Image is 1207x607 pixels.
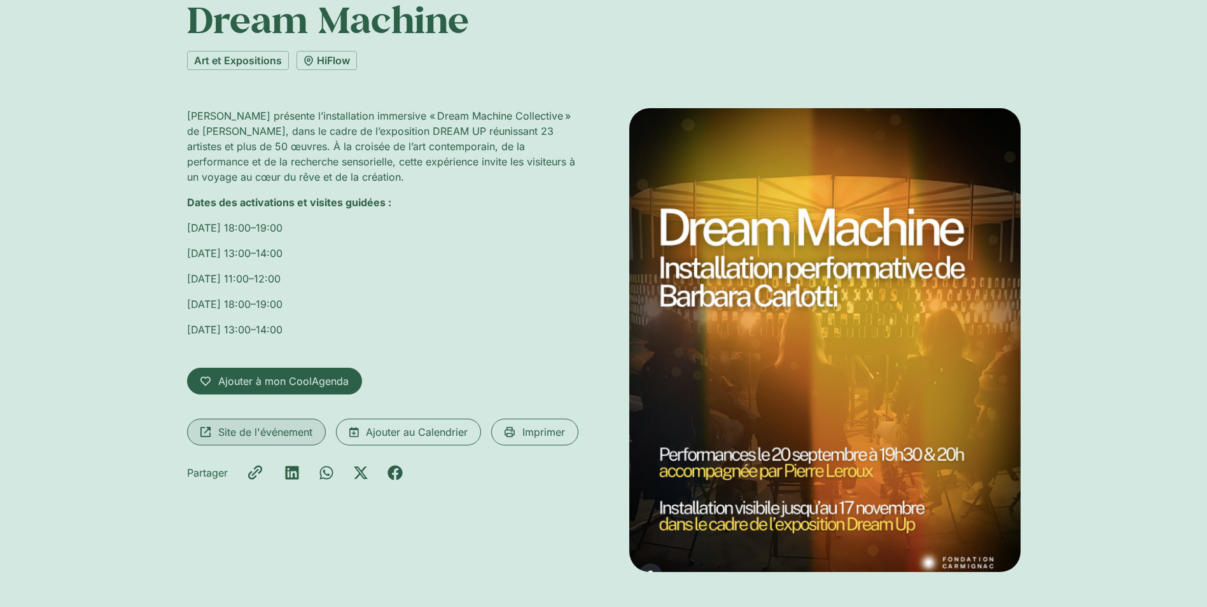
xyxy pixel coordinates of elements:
div: Partager sur whatsapp [319,465,334,480]
p: [DATE] 13:00–14:00 [187,246,578,261]
strong: Dates des activations et visites guidées : [187,196,391,209]
span: Ajouter au Calendrier [366,424,468,440]
a: Art et Expositions [187,51,289,70]
span: Site de l'événement [218,424,312,440]
span: Ajouter à mon CoolAgenda [218,373,349,389]
p: [DATE] 13:00–14:00 [187,322,578,337]
a: Site de l'événement [187,419,326,445]
a: HiFlow [297,51,357,70]
span: Imprimer [522,424,565,440]
div: Partager sur linkedin [284,465,300,480]
a: Ajouter au Calendrier [336,419,481,445]
p: [DATE] 11:00–12:00 [187,271,578,286]
p: [DATE] 18:00–19:00 [187,220,578,235]
a: Imprimer [491,419,578,445]
div: Partager [187,465,228,480]
p: [PERSON_NAME] présente l’installation immersive « Dream Machine Collective » de [PERSON_NAME], da... [187,108,578,185]
a: Ajouter à mon CoolAgenda [187,368,362,394]
p: [DATE] 18:00–19:00 [187,297,578,312]
div: Partager sur x-twitter [353,465,368,480]
div: Partager sur facebook [387,465,403,480]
